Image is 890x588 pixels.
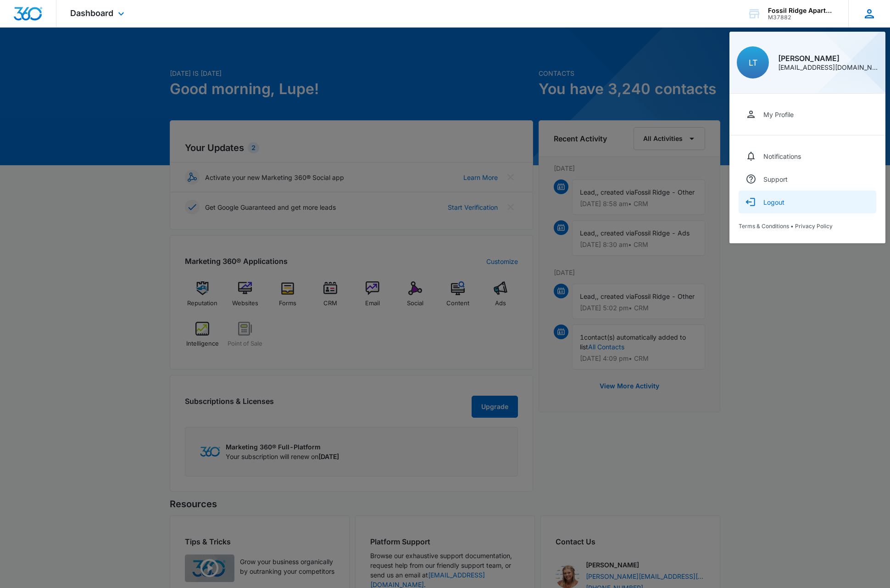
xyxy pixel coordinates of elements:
[739,103,876,126] a: My Profile
[763,152,801,160] div: Notifications
[763,111,794,118] div: My Profile
[768,14,835,21] div: account id
[749,58,757,67] span: LT
[778,64,878,71] div: [EMAIL_ADDRESS][DOMAIN_NAME]
[768,7,835,14] div: account name
[739,168,876,190] a: Support
[739,223,789,230] a: Terms & Conditions
[739,190,876,213] button: Logout
[763,198,784,206] div: Logout
[795,223,833,230] a: Privacy Policy
[70,8,113,18] span: Dashboard
[778,55,878,62] div: [PERSON_NAME]
[763,175,788,183] div: Support
[739,223,876,230] div: •
[739,145,876,168] a: Notifications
